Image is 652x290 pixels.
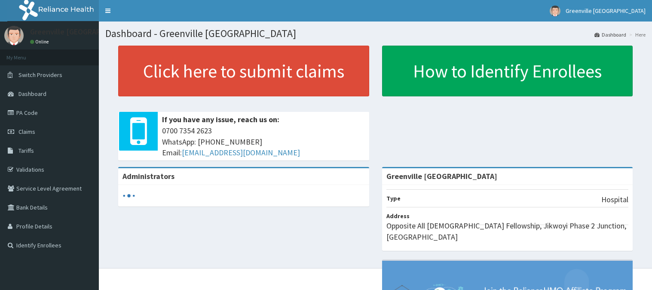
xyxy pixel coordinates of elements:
[162,125,365,158] span: 0700 7354 2623 WhatsApp: [PHONE_NUMBER] Email:
[382,46,633,96] a: How to Identify Enrollees
[4,26,24,45] img: User Image
[162,114,279,124] b: If you have any issue, reach us on:
[386,212,410,220] b: Address
[18,71,62,79] span: Switch Providers
[386,171,497,181] strong: Greenville [GEOGRAPHIC_DATA]
[550,6,560,16] img: User Image
[566,7,646,15] span: Greenville [GEOGRAPHIC_DATA]
[627,31,646,38] li: Here
[105,28,646,39] h1: Dashboard - Greenville [GEOGRAPHIC_DATA]
[122,189,135,202] svg: audio-loading
[594,31,626,38] a: Dashboard
[122,171,174,181] b: Administrators
[601,194,628,205] p: Hospital
[182,148,300,157] a: [EMAIL_ADDRESS][DOMAIN_NAME]
[30,39,51,45] a: Online
[18,90,46,98] span: Dashboard
[118,46,369,96] a: Click here to submit claims
[386,220,629,242] p: Opposite All [DEMOGRAPHIC_DATA] Fellowship, Jikwoyi Phase 2 Junction, [GEOGRAPHIC_DATA]
[18,147,34,154] span: Tariffs
[386,194,401,202] b: Type
[18,128,35,136] span: Claims
[30,28,137,36] p: Greenville [GEOGRAPHIC_DATA]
